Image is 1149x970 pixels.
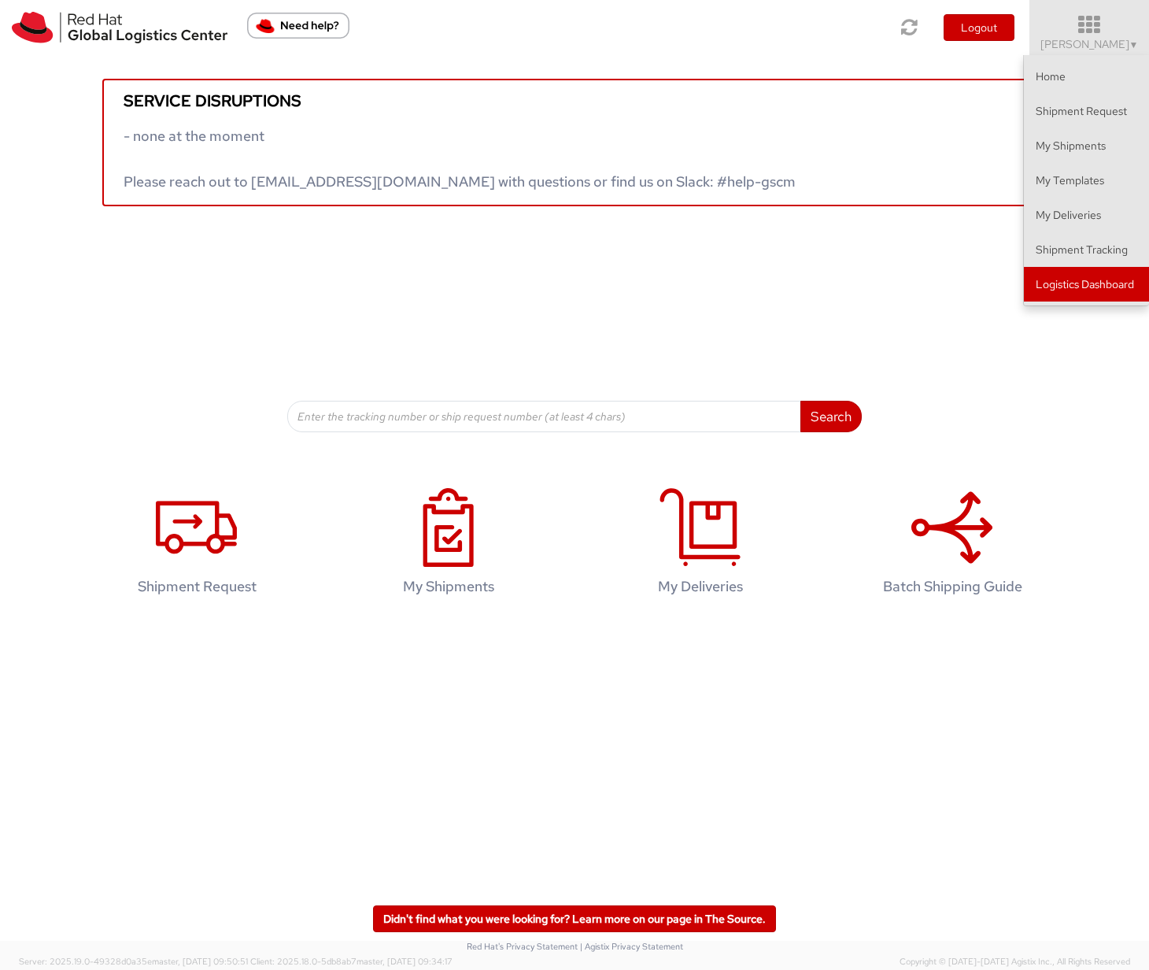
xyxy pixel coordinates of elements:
[582,472,818,619] a: My Deliveries
[1040,37,1139,51] span: [PERSON_NAME]
[944,14,1014,41] button: Logout
[95,579,298,594] h4: Shipment Request
[124,127,796,191] span: - none at the moment Please reach out to [EMAIL_ADDRESS][DOMAIN_NAME] with questions or find us o...
[373,905,776,932] a: Didn't find what you were looking for? Learn more on our page in The Source.
[1129,39,1139,51] span: ▼
[900,956,1130,968] span: Copyright © [DATE]-[DATE] Agistix Inc., All Rights Reserved
[357,956,453,967] span: master, [DATE] 09:34:17
[1024,94,1149,128] a: Shipment Request
[580,941,683,952] a: | Agistix Privacy Statement
[467,941,578,952] a: Red Hat's Privacy Statement
[800,401,862,432] button: Search
[250,956,453,967] span: Client: 2025.18.0-5db8ab7
[12,12,227,43] img: rh-logistics-00dfa346123c4ec078e1.svg
[1024,128,1149,163] a: My Shipments
[19,956,248,967] span: Server: 2025.19.0-49328d0a35e
[102,79,1047,206] a: Service disruptions - none at the moment Please reach out to [EMAIL_ADDRESS][DOMAIN_NAME] with qu...
[287,401,801,432] input: Enter the tracking number or ship request number (at least 4 chars)
[599,579,802,594] h4: My Deliveries
[247,13,349,39] button: Need help?
[1024,198,1149,232] a: My Deliveries
[1024,163,1149,198] a: My Templates
[79,472,315,619] a: Shipment Request
[834,472,1070,619] a: Batch Shipping Guide
[124,92,1025,109] h5: Service disruptions
[851,579,1054,594] h4: Batch Shipping Guide
[1024,267,1149,302] a: Logistics Dashboard
[331,472,567,619] a: My Shipments
[1024,59,1149,94] a: Home
[347,579,550,594] h4: My Shipments
[1024,232,1149,267] a: Shipment Tracking
[152,956,248,967] span: master, [DATE] 09:50:51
